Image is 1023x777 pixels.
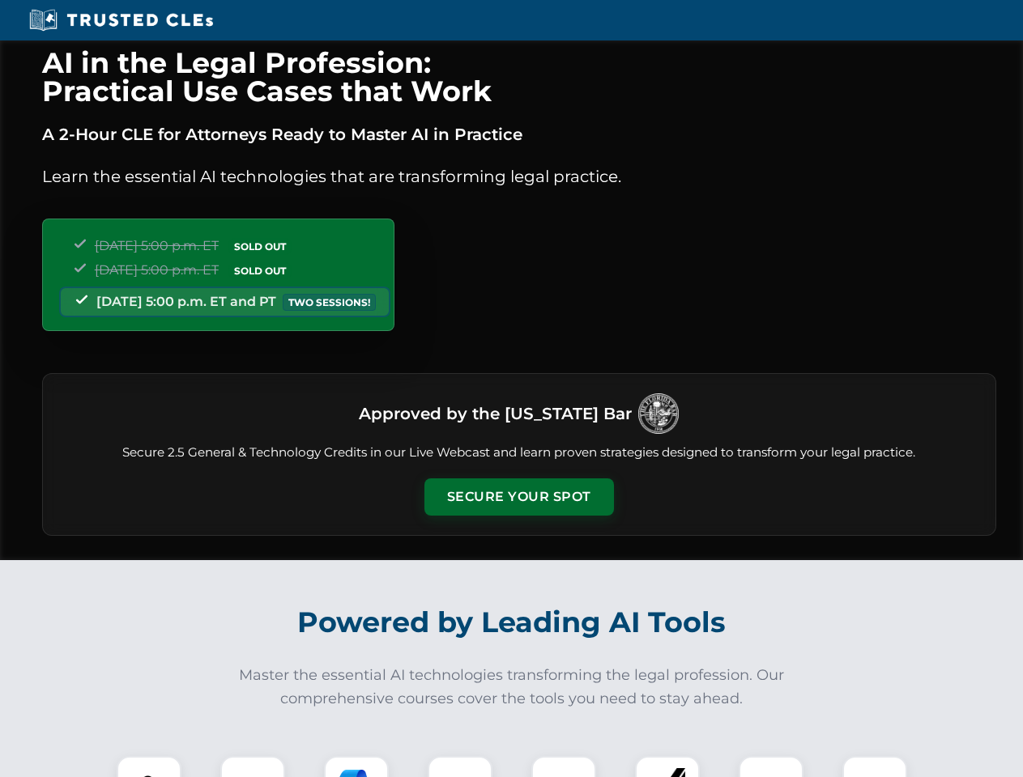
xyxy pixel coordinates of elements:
h3: Approved by the [US_STATE] Bar [359,399,632,428]
h2: Powered by Leading AI Tools [63,594,961,651]
p: Secure 2.5 General & Technology Credits in our Live Webcast and learn proven strategies designed ... [62,444,976,462]
span: SOLD OUT [228,238,292,255]
p: Master the essential AI technologies transforming the legal profession. Our comprehensive courses... [228,664,795,711]
span: SOLD OUT [228,262,292,279]
img: Logo [638,393,679,434]
span: [DATE] 5:00 p.m. ET [95,262,219,278]
img: Trusted CLEs [24,8,218,32]
p: A 2-Hour CLE for Attorneys Ready to Master AI in Practice [42,121,996,147]
span: [DATE] 5:00 p.m. ET [95,238,219,253]
p: Learn the essential AI technologies that are transforming legal practice. [42,163,996,189]
button: Secure Your Spot [424,478,614,516]
h1: AI in the Legal Profession: Practical Use Cases that Work [42,49,996,105]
